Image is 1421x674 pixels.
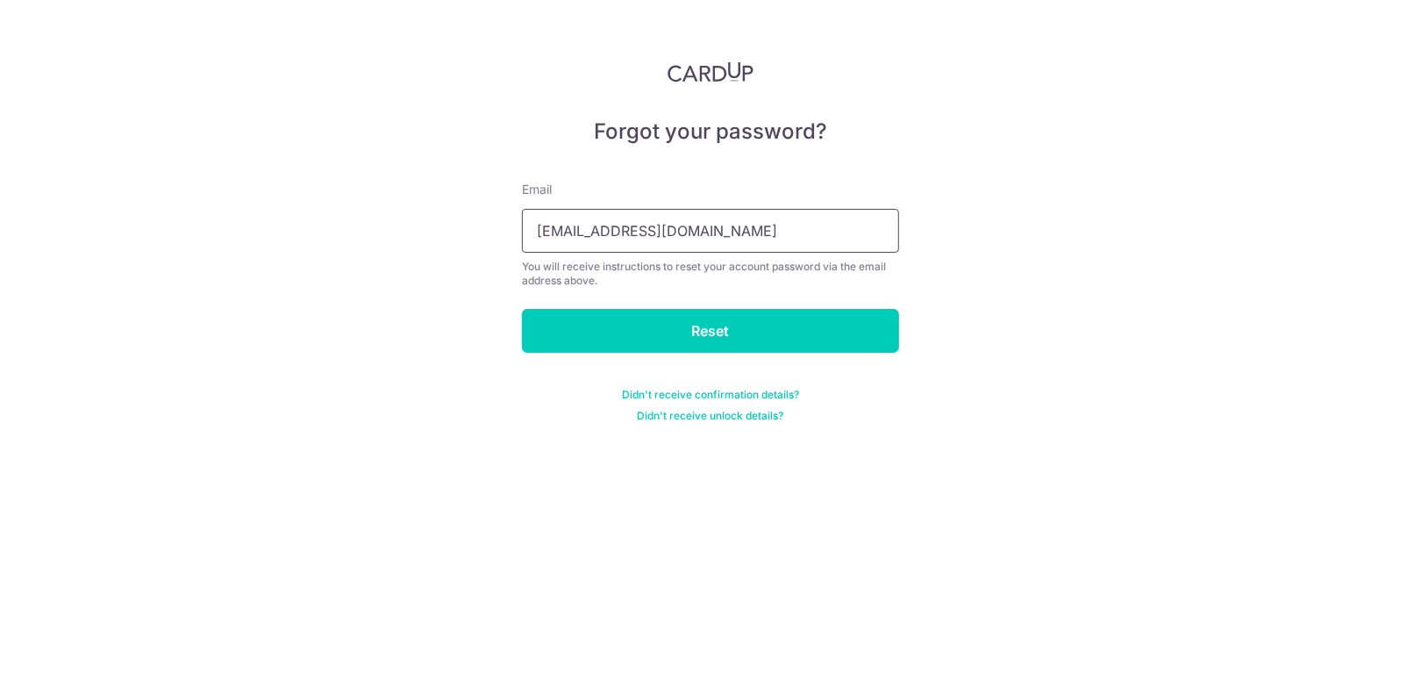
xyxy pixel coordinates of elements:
[522,260,899,288] div: You will receive instructions to reset your account password via the email address above.
[522,181,552,198] label: Email
[522,118,899,146] h5: Forgot your password?
[522,309,899,353] input: Reset
[622,388,799,402] a: Didn't receive confirmation details?
[668,61,753,82] img: CardUp Logo
[522,209,899,253] input: Enter your Email
[638,409,784,423] a: Didn't receive unlock details?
